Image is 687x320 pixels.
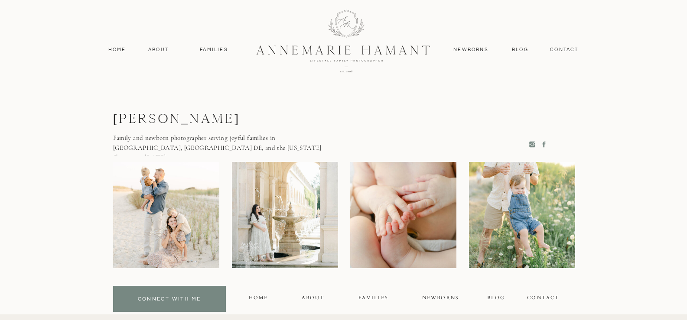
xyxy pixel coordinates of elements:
[487,294,504,304] a: blog
[113,111,291,129] p: [PERSON_NAME]
[104,46,130,54] a: Home
[302,294,324,304] a: About
[115,295,224,305] a: connect with me
[450,46,492,54] a: Newborns
[358,294,387,304] a: FAMILIES
[146,46,171,54] a: About
[546,46,583,54] a: contact
[422,294,460,304] a: NEWBORNS
[195,46,234,54] a: Families
[510,46,531,54] a: Blog
[249,294,267,304] a: Home
[527,294,560,304] a: contact
[113,133,324,155] p: Family and newborn photographer serving joyful families in [GEOGRAPHIC_DATA], [GEOGRAPHIC_DATA] D...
